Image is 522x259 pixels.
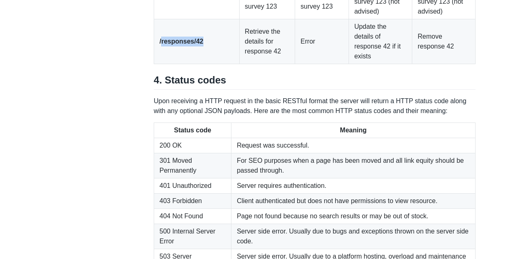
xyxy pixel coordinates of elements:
[231,178,476,194] td: Server requires authentication.
[295,19,349,64] td: Error
[154,224,231,249] td: 500 Internal Server Error
[231,138,476,153] td: Request was successful.
[231,209,476,224] td: Page not found because no search results or may be out of stock.
[154,194,231,209] td: 403 Forbidden
[231,153,476,178] td: For SEO purposes when a page has been moved and all link equity should be passed through.
[154,123,231,138] th: Status code
[154,96,476,116] p: Upon receiving a HTTP request in the basic RESTful format the server will return a HTTP status co...
[231,224,476,249] td: Server side error. Usually due to bugs and exceptions thrown on the server side code.
[154,138,231,153] td: 200 OK
[231,194,476,209] td: Client authenticated but does not have permissions to view resource.
[239,19,295,64] td: Retrieve the details for response 42
[154,178,231,194] td: 401 Unauthorized
[412,19,476,64] td: Remove response 42
[154,209,231,224] td: 404 Not Found
[349,19,412,64] td: Update the details of response 42 if it exists
[154,74,476,90] h2: 4. Status codes
[159,38,203,45] strong: /responses/42
[154,153,231,178] td: 301 Moved Permanently
[231,123,476,138] th: Meaning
